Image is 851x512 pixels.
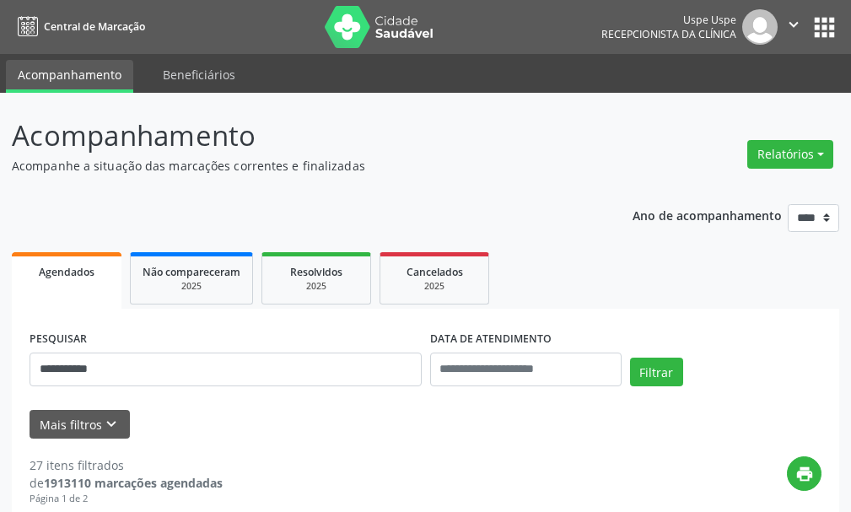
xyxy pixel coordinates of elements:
[44,19,145,34] span: Central de Marcação
[30,326,87,353] label: PESQUISAR
[778,9,810,45] button: 
[39,265,94,279] span: Agendados
[747,140,833,169] button: Relatórios
[274,280,358,293] div: 2025
[102,415,121,434] i: keyboard_arrow_down
[601,27,736,41] span: Recepcionista da clínica
[601,13,736,27] div: Uspe Uspe
[392,280,477,293] div: 2025
[633,204,782,225] p: Ano de acompanhamento
[630,358,683,386] button: Filtrar
[12,115,591,157] p: Acompanhamento
[30,492,223,506] div: Página 1 de 2
[795,465,814,483] i: print
[151,60,247,89] a: Beneficiários
[787,456,821,491] button: print
[290,265,342,279] span: Resolvidos
[742,9,778,45] img: img
[143,280,240,293] div: 2025
[407,265,463,279] span: Cancelados
[30,410,130,439] button: Mais filtroskeyboard_arrow_down
[12,13,145,40] a: Central de Marcação
[44,475,223,491] strong: 1913110 marcações agendadas
[30,456,223,474] div: 27 itens filtrados
[810,13,839,42] button: apps
[6,60,133,93] a: Acompanhamento
[430,326,552,353] label: DATA DE ATENDIMENTO
[12,157,591,175] p: Acompanhe a situação das marcações correntes e finalizadas
[784,15,803,34] i: 
[143,265,240,279] span: Não compareceram
[30,474,223,492] div: de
